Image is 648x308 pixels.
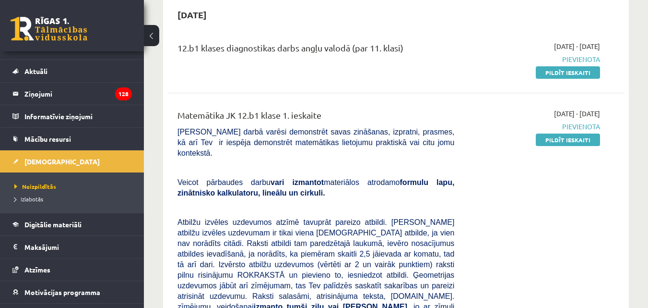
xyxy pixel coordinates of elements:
[12,83,132,105] a: Ziņojumi128
[177,109,454,126] div: Matemātika JK 12.b1 klase 1. ieskaite
[12,128,132,150] a: Mācību resursi
[177,178,454,197] span: Veicot pārbaudes darbu materiālos atrodamo
[24,288,100,296] span: Motivācijas programma
[24,83,132,105] legend: Ziņojumi
[536,66,600,79] a: Pildīt ieskaiti
[14,195,43,203] span: Izlabotās
[12,105,132,127] a: Informatīvie ziņojumi
[24,265,50,274] span: Atzīmes
[14,183,56,190] span: Neizpildītās
[14,182,134,191] a: Neizpildītās
[469,122,600,132] span: Pievienota
[12,213,132,235] a: Digitālie materiāli
[24,157,100,166] span: [DEMOGRAPHIC_DATA]
[24,220,82,229] span: Digitālie materiāli
[115,87,132,100] i: 128
[12,259,132,281] a: Atzīmes
[12,236,132,258] a: Maksājumi
[271,178,324,186] b: vari izmantot
[536,134,600,146] a: Pildīt ieskaiti
[24,135,71,143] span: Mācību resursi
[554,109,600,119] span: [DATE] - [DATE]
[168,3,216,26] h2: [DATE]
[469,54,600,64] span: Pievienota
[554,41,600,51] span: [DATE] - [DATE]
[12,281,132,303] a: Motivācijas programma
[177,178,454,197] b: formulu lapu, zinātnisko kalkulatoru, lineālu un cirkuli.
[14,195,134,203] a: Izlabotās
[24,105,132,127] legend: Informatīvie ziņojumi
[24,67,47,75] span: Aktuāli
[12,60,132,82] a: Aktuāli
[11,17,87,41] a: Rīgas 1. Tālmācības vidusskola
[177,128,454,157] span: [PERSON_NAME] darbā varēsi demonstrēt savas zināšanas, izpratni, prasmes, kā arī Tev ir iespēja d...
[12,150,132,172] a: [DEMOGRAPHIC_DATA]
[24,236,132,258] legend: Maksājumi
[177,41,454,59] div: 12.b1 klases diagnostikas darbs angļu valodā (par 11. klasi)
